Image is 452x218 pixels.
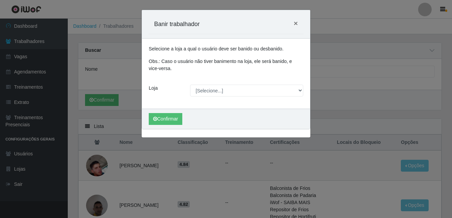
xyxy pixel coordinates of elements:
[149,85,158,92] label: Loja
[149,113,182,125] button: Confirmar
[294,19,298,27] span: ×
[149,45,303,52] p: Selecione a loja a qual o usuário deve ser banido ou desbanido.
[149,58,303,72] p: Obs.: Caso o usuário não tiver banimento na loja, ele será banido, e vice-versa.
[154,20,200,28] h5: Banir trabalhador
[288,14,303,32] button: Close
